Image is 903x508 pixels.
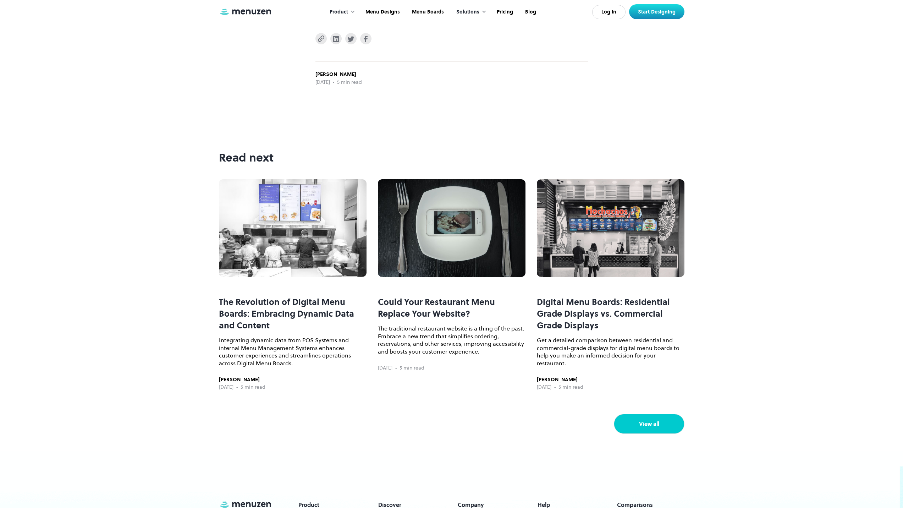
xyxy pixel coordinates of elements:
div: [DATE] [219,383,233,391]
h2: Read next [219,151,491,165]
div: • [333,78,334,86]
a: Blog [518,1,541,23]
a: Menu Designs [359,1,405,23]
div: Get a detailed comparison between residential and commercial-grade displays for digital menu boar... [537,337,684,367]
a: Could Your Restaurant Menu Replace Your Website? [378,296,525,319]
a: Pricing [490,1,518,23]
div: [PERSON_NAME] [537,376,583,384]
div: Solutions [456,8,479,16]
div: [DATE] [378,364,392,372]
div: Solutions [449,1,490,23]
a: Menu Boards [405,1,449,23]
div: [DATE] [315,78,330,86]
a: The Revolution of Digital Menu Boards: Embracing Dynamic Data and Content [219,296,367,331]
div: • [236,383,238,391]
div: 5 min read [337,78,362,86]
div: 5 min read [400,364,424,372]
div: • [554,383,556,391]
div: • [395,364,397,372]
a: Digital Menu Boards: Residential Grade Displays vs. Commercial Grade Displays [537,296,684,331]
div: [DATE] [537,383,551,391]
div: Product [330,8,348,16]
div: The traditional restaurant website is a thing of the past. Embrace a new trend that simplifies or... [378,325,525,356]
div: [PERSON_NAME] [219,376,265,384]
a: Start Designing [629,4,684,19]
div: Integrating dynamic data from POS Systems and internal Menu Management Systems enhances customer ... [219,337,367,367]
div: 5 min read [558,383,583,391]
div: 5 min read [241,383,265,391]
a: View all [614,414,684,434]
div: Product [323,1,359,23]
div: [PERSON_NAME] [315,71,362,78]
a: Log In [592,5,626,19]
